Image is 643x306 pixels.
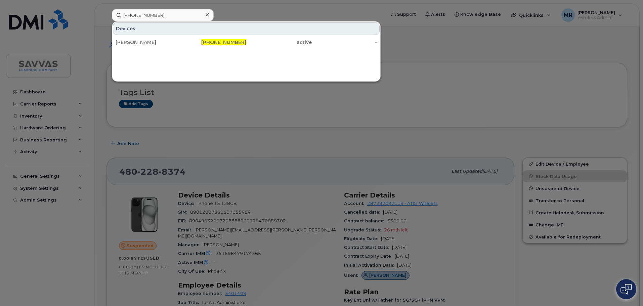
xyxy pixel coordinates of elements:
div: Devices [113,22,380,35]
img: Open chat [620,284,632,295]
span: [PHONE_NUMBER] [201,39,246,45]
div: active [246,39,312,46]
a: [PERSON_NAME][PHONE_NUMBER]active- [113,36,380,48]
div: - [312,39,377,46]
div: [PERSON_NAME] [116,39,181,46]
